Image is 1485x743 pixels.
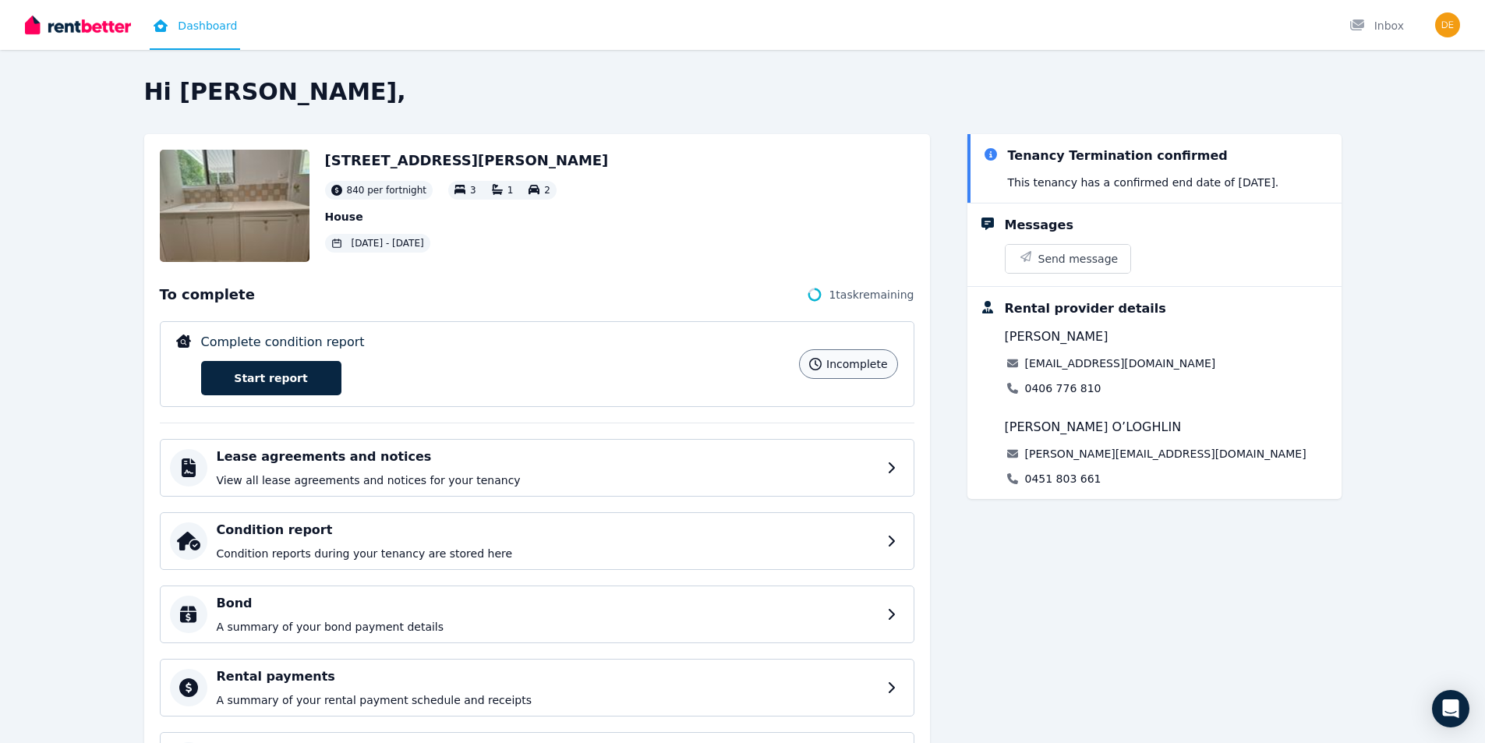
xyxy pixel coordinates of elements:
[217,667,878,686] h4: Rental payments
[144,78,1342,106] h2: Hi [PERSON_NAME],
[176,334,191,348] img: Complete condition report
[470,185,476,196] span: 3
[1006,245,1131,273] button: Send message
[352,237,424,249] span: [DATE] - [DATE]
[1008,147,1228,165] div: Tenancy Termination confirmed
[1432,690,1469,727] div: Open Intercom Messenger
[1005,299,1166,318] div: Rental provider details
[544,185,550,196] span: 2
[160,284,255,306] span: To complete
[217,546,878,561] p: Condition reports during your tenancy are stored here
[217,521,878,540] h4: Condition report
[201,333,365,352] p: Complete condition report
[325,209,609,225] p: House
[217,619,878,635] p: A summary of your bond payment details
[347,184,427,196] span: 840 per fortnight
[1025,380,1101,396] a: 0406 776 810
[217,594,878,613] h4: Bond
[1038,251,1119,267] span: Send message
[1349,18,1404,34] div: Inbox
[1005,418,1182,437] span: [PERSON_NAME] O’LOGHLIN
[1005,216,1073,235] div: Messages
[1025,356,1216,371] a: [EMAIL_ADDRESS][DOMAIN_NAME]
[217,448,878,466] h4: Lease agreements and notices
[1025,446,1306,462] a: [PERSON_NAME][EMAIL_ADDRESS][DOMAIN_NAME]
[25,13,131,37] img: RentBetter
[201,361,341,395] a: Start report
[1435,12,1460,37] img: Debra Johnstone
[1025,471,1101,486] a: 0451 803 661
[325,150,609,172] h2: [STREET_ADDRESS][PERSON_NAME]
[1005,327,1108,346] span: [PERSON_NAME]
[217,692,878,708] p: A summary of your rental payment schedule and receipts
[217,472,878,488] p: View all lease agreements and notices for your tenancy
[160,150,309,262] img: Property Url
[1008,175,1279,190] p: This tenancy has a confirmed end date of [DATE] .
[507,185,514,196] span: 1
[826,356,887,372] span: incomplete
[829,287,914,303] span: 1 task remaining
